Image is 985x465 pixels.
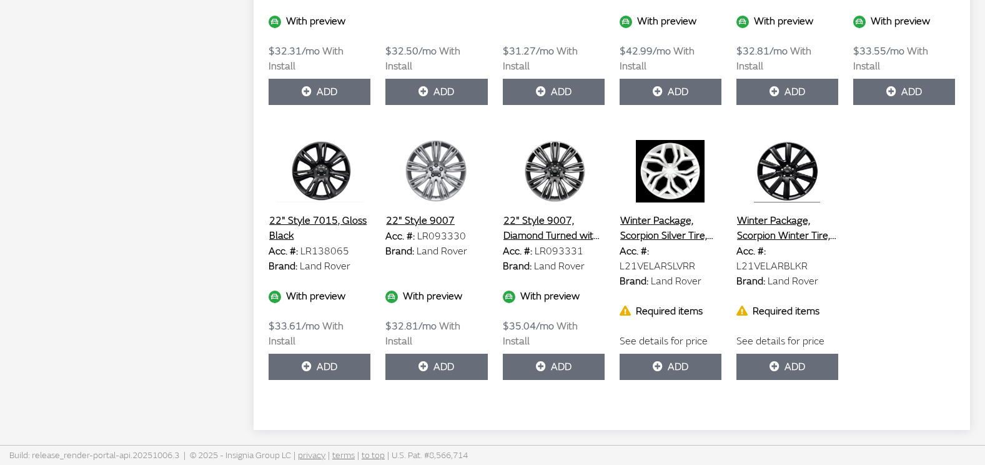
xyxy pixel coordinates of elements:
label: Acc. #: [620,244,649,259]
span: $32.81/mo [385,320,437,332]
button: Winter Package, Scorpion Silver Tire, 265/45R21 (Qty 2) [620,212,721,244]
img: Image for Winter Package, Scorpion Winter Tire, 265&#x2F;45R21 (Qty 2) [736,140,838,202]
span: $32.31/mo [269,45,320,57]
div: With preview [620,14,721,29]
label: Brand: [620,274,648,289]
button: Add [385,354,487,380]
img: Image for 22&quot; Style 7015, Gloss Black [269,140,370,202]
button: 22" Style 9007, Diamond Turned with Satin Light Silver contrast [503,212,605,244]
span: | [184,450,186,461]
button: 22" Style 7015, Gloss Black [269,212,370,244]
span: Land Rover [651,275,701,287]
span: Land Rover [300,260,350,272]
label: Brand: [385,244,414,259]
label: Acc. #: [503,244,532,259]
div: Required items [736,304,838,319]
span: $32.50/mo [385,45,437,57]
label: Acc. #: [736,244,766,259]
span: | [357,450,359,461]
div: With preview [269,289,370,304]
div: With preview [385,289,487,304]
label: Brand: [503,259,532,274]
img: Image for 22&quot; Style 9007, Diamond Turned with Satin Light Silver contrast [503,140,605,202]
label: Acc. #: [269,244,298,259]
span: | [328,450,330,461]
span: Land Rover [768,275,818,287]
span: © 2025 - Insignia Group LC [190,450,291,461]
span: Land Rover [417,245,467,257]
span: L21VELARBLKR [736,260,808,272]
span: $32.81/mo [736,45,788,57]
div: With preview [736,14,838,29]
button: Add [736,354,838,380]
label: Acc. #: [385,229,415,244]
span: LR093330 [417,230,466,242]
span: $33.61/mo [269,320,320,332]
span: $35.04/mo [503,320,554,332]
span: Build: release_render-portal-api.20251006.3 [9,450,179,461]
span: $33.55/mo [853,45,904,57]
img: Image for 22&quot; Style 9007 [385,140,487,202]
button: Add [620,354,721,380]
span: | [294,450,295,461]
div: With preview [269,14,370,29]
span: $42.99/mo [620,45,671,57]
span: Land Rover [534,260,585,272]
span: | [387,450,389,461]
span: U.S. Pat. #8,566,714 [385,450,468,461]
button: Winter Package, Scorpion Winter Tire, 265/45R21 (Qty 2) [736,212,838,244]
button: Add [385,79,487,105]
div: Required items [620,304,721,319]
div: With preview [503,289,605,304]
img: Image for Winter Package, Scorpion Silver Tire, 265&#x2F;45R21 (Qty 2) [620,140,721,202]
span: LR093331 [535,245,583,257]
a: to top [362,450,385,461]
a: terms [332,450,355,461]
button: Add [269,79,370,105]
label: See details for price [736,334,824,349]
span: LR138065 [300,245,349,257]
label: Brand: [736,274,765,289]
span: L21VELARSLVRR [620,260,695,272]
label: Brand: [269,259,297,274]
a: privacy [298,450,325,461]
button: Add [736,79,838,105]
span: $31.27/mo [503,45,554,57]
button: Add [503,79,605,105]
button: Add [620,79,721,105]
label: See details for price [620,334,708,349]
button: Add [503,354,605,380]
div: With preview [853,14,955,29]
button: 22" Style 9007 [385,212,455,229]
button: Add [269,354,370,380]
button: Add [853,79,955,105]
